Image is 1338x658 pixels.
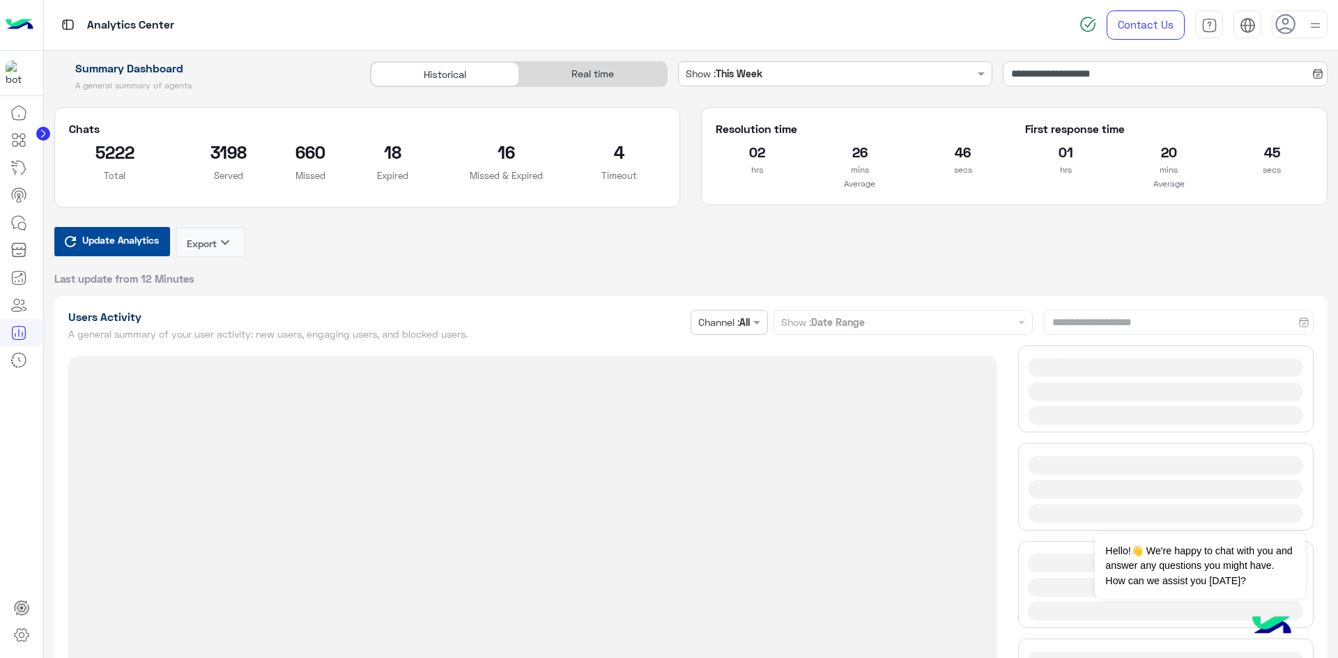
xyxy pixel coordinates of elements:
[69,122,666,136] h5: Chats
[182,169,275,182] p: Served
[1231,163,1313,177] p: secs
[295,169,325,182] p: Missed
[1025,177,1313,191] p: Average
[1195,10,1223,40] a: tab
[1025,141,1107,163] h2: 01
[819,163,901,177] p: mins
[87,16,174,35] p: Analytics Center
[460,141,553,163] h2: 16
[1240,17,1256,33] img: tab
[346,141,439,163] h2: 18
[819,141,901,163] h2: 26
[1128,141,1210,163] h2: 20
[574,169,666,182] p: Timeout
[54,61,355,75] h1: Summary Dashboard
[1025,122,1313,136] h5: First response time
[519,62,667,86] div: Real time
[54,272,194,285] span: Last update from 12 Minutes
[1079,16,1096,33] img: spinner
[371,62,518,86] div: Historical
[59,16,77,33] img: tab
[54,80,355,91] h5: A general summary of agents
[69,141,162,163] h2: 5222
[295,141,325,163] h2: 660
[176,227,245,258] button: Exportkeyboard_arrow_down
[922,163,1004,177] p: secs
[182,141,275,163] h2: 3198
[922,141,1004,163] h2: 46
[716,141,798,163] h2: 02
[716,163,798,177] p: hrs
[1201,17,1217,33] img: tab
[1095,533,1305,599] span: Hello!👋 We're happy to chat with you and answer any questions you might have. How can we assist y...
[346,169,439,182] p: Expired
[1128,163,1210,177] p: mins
[79,230,162,249] span: Update Analytics
[1025,163,1107,177] p: hrs
[1247,602,1296,651] img: hulul-logo.png
[1307,17,1324,34] img: profile
[716,177,1003,191] p: Average
[1231,141,1313,163] h2: 45
[217,234,233,251] i: keyboard_arrow_down
[69,169,162,182] p: Total
[54,227,170,256] button: Update Analytics
[1107,10,1185,40] a: Contact Us
[6,61,31,86] img: 919860931428189
[6,10,33,40] img: Logo
[460,169,553,182] p: Missed & Expired
[574,141,666,163] h2: 4
[716,122,1003,136] h5: Resolution time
